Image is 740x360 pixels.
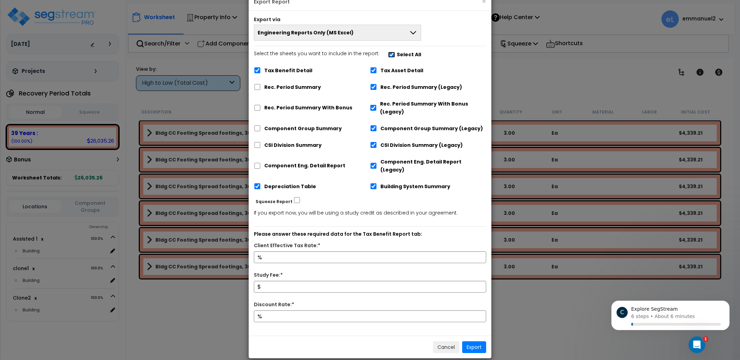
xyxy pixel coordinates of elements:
[254,16,280,23] label: Export via
[254,50,379,58] p: Select the sheets you want to include in the report:
[257,283,261,291] span: $
[264,125,342,133] label: Component Group Summary
[380,100,486,116] label: Rec. Period Summary With Bonus (Legacy)
[254,242,320,250] label: Client Effective Tax Rate:*
[254,25,421,41] button: Engineering Reports Only (MS Excel)
[254,271,283,279] label: Study Fee:*
[689,336,705,353] iframe: Intercom live chat
[380,141,463,149] label: CSI Division Summary (Legacy)
[264,162,345,170] label: Component Eng. Detail Report
[380,183,450,191] label: Building System Summary
[380,83,462,91] label: Rec. Period Summary (Legacy)
[433,341,459,353] button: Cancel
[462,341,486,353] button: Export
[703,336,708,342] span: 1
[388,52,395,58] input: Select the sheets you want to include in the report:Select All
[264,104,352,112] label: Rec. Period Summary With Bonus
[258,29,354,36] span: Engineering Reports Only (MS Excel)
[254,301,294,309] label: Discount Rate:*
[257,312,262,320] span: %
[380,67,423,75] label: Tax Asset Detail
[256,198,292,206] label: Squeeze Report
[254,209,486,217] p: If you export now, you will be using a study credit as described in your agreement.
[601,293,740,341] iframe: Intercom notifications message
[397,51,421,59] label: Select All
[380,125,483,133] label: Component Group Summary (Legacy)
[264,183,316,191] label: Depreciation Table
[380,158,486,174] label: Component Eng. Detail Report (Legacy)
[264,83,321,91] label: Rec. Period Summary
[254,230,486,238] p: Please answer these required data for the Tax Benefit Report tab:
[264,141,322,149] label: CSI Division Summary
[264,67,312,75] label: Tax Benefit Detail
[257,253,262,261] span: %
